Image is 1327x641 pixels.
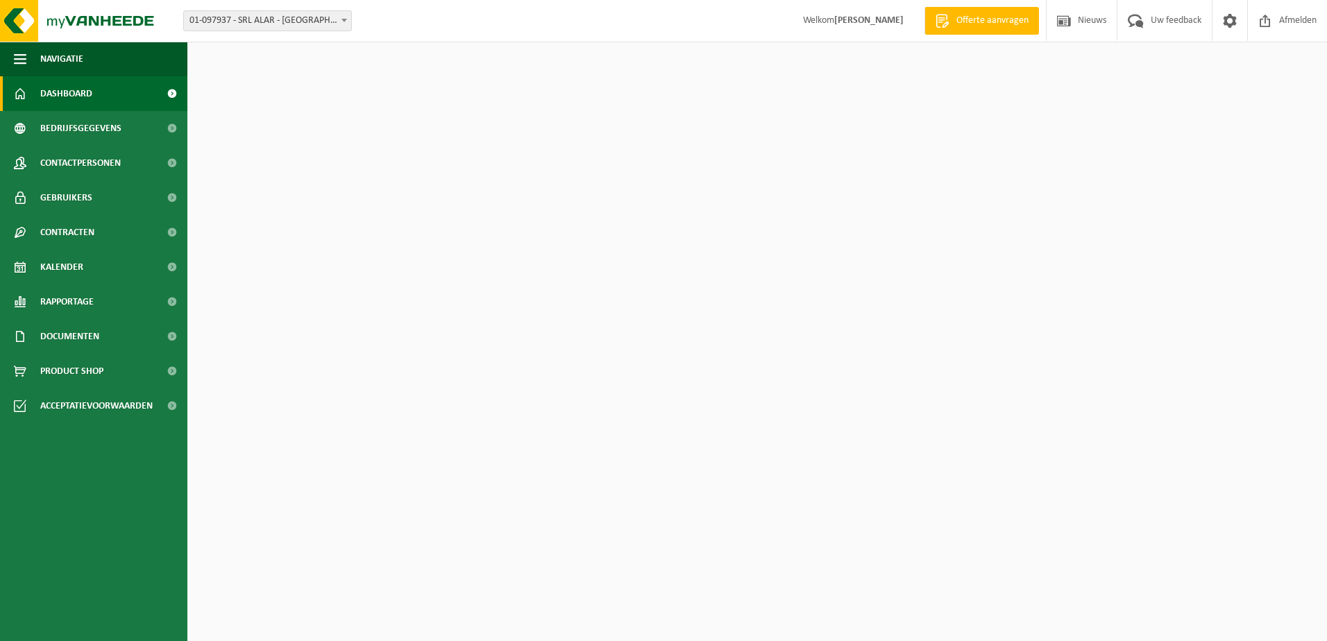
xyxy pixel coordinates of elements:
span: Gebruikers [40,180,92,215]
span: Documenten [40,319,99,354]
span: Bedrijfsgegevens [40,111,121,146]
span: 01-097937 - SRL ALAR - NEUFVILLES [184,11,351,31]
span: 01-097937 - SRL ALAR - NEUFVILLES [183,10,352,31]
span: Kalender [40,250,83,284]
span: Acceptatievoorwaarden [40,388,153,423]
span: Contactpersonen [40,146,121,180]
strong: [PERSON_NAME] [834,15,904,26]
span: Offerte aanvragen [953,14,1032,28]
span: Navigatie [40,42,83,76]
span: Product Shop [40,354,103,388]
span: Dashboard [40,76,92,111]
a: Offerte aanvragen [924,7,1039,35]
span: Contracten [40,215,94,250]
span: Rapportage [40,284,94,319]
